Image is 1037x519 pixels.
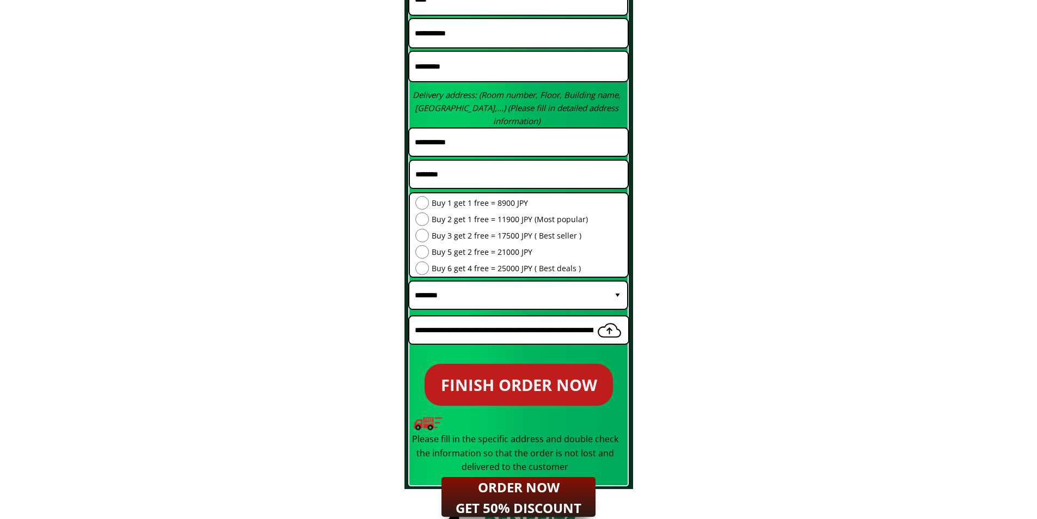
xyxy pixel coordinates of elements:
[432,262,588,274] span: Buy 6 get 4 free = 25000 JPY ( Best deals )
[432,230,588,242] span: Buy 3 get 2 free = 17500 JPY ( Best seller )
[432,213,588,225] span: Buy 2 get 1 free = 11900 JPY (Most popular)
[432,197,588,209] span: Buy 1 get 1 free = 8900 JPY
[425,364,613,406] p: FINISH ORDER NOW
[449,477,588,519] h2: ORDER NOW GET 50% DISCOUNT
[432,246,588,258] span: Buy 5 get 2 free = 21000 JPY
[408,432,622,474] div: Please fill in the specific address and double check the information so that the order is not los...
